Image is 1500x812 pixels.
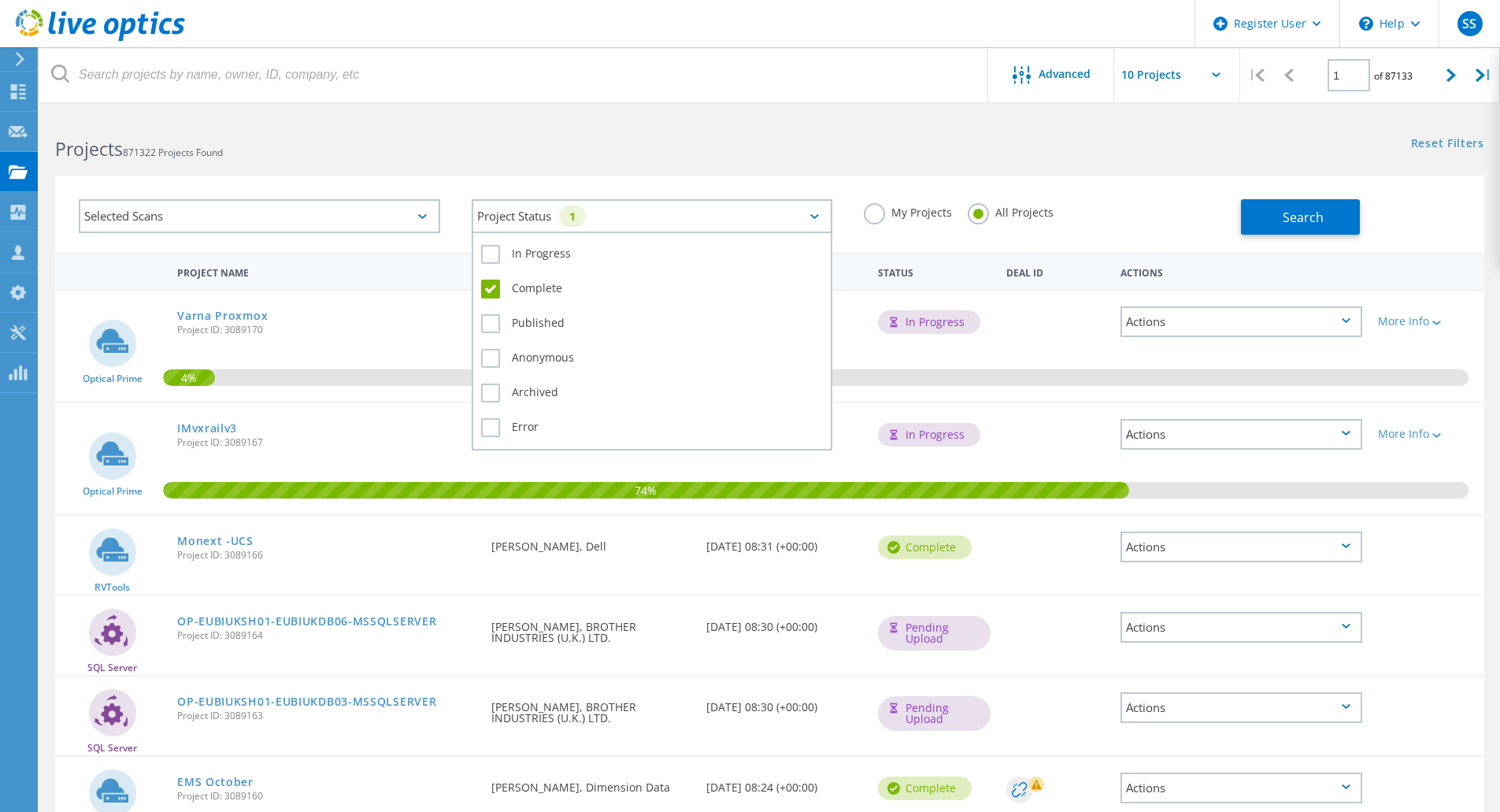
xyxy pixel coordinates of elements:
svg: \n [1359,17,1373,31]
a: OP-EUBIUKSH01-EUBIUKDB06-MSSQLSERVER [177,616,436,627]
a: OP-EUBIUKSH01-EUBIUKDB03-MSSQLSERVER [177,696,436,707]
span: Optical Prime [83,374,143,384]
span: SQL Server [87,663,137,673]
span: Project ID: 3089166 [177,551,476,560]
div: | [1468,47,1500,103]
input: Search projects by name, owner, ID, company, etc [39,47,989,102]
span: of 87133 [1374,69,1413,83]
span: Project ID: 3089170 [177,325,476,335]
span: Project ID: 3089167 [177,438,476,447]
div: Actions [1120,612,1362,643]
span: SQL Server [87,743,137,753]
span: Advanced [1039,69,1091,80]
span: 4% [163,369,215,384]
span: Project ID: 3089163 [177,711,476,721]
div: Actions [1120,692,1362,723]
div: Complete [878,777,972,800]
a: EMS October [177,777,254,788]
label: Published [481,314,824,333]
div: [PERSON_NAME], Dell [483,516,698,568]
label: In Progress [481,245,824,264]
div: Actions [1120,773,1362,803]
div: In Progress [878,310,980,334]
div: [DATE] 08:31 (+00:00) [698,516,870,568]
div: Actions [1120,532,1362,562]
a: Reset Filters [1411,138,1484,151]
div: Deal Id [998,257,1113,286]
div: Selected Scans [79,199,440,233]
b: Projects [55,136,123,161]
div: Status [870,257,998,286]
label: Error [481,418,824,437]
span: 74% [163,482,1129,496]
label: My Projects [864,203,952,218]
div: Pending Upload [878,616,991,651]
div: [PERSON_NAME], BROTHER INDUSTRIES (U.K.) LTD. [483,677,698,740]
div: [PERSON_NAME], BROTHER INDUSTRIES (U.K.) LTD. [483,596,698,659]
div: Project Status [472,199,833,233]
div: In Progress [878,423,980,447]
div: Actions [1120,419,1362,450]
span: RVTools [94,583,130,592]
div: [DATE] 08:30 (+00:00) [698,596,870,648]
span: SS [1462,17,1476,30]
span: Search [1283,209,1324,226]
span: Project ID: 3089164 [177,631,476,640]
button: Search [1241,199,1360,235]
div: [PERSON_NAME], Dimension Data [483,757,698,809]
span: Optical Prime [83,487,143,496]
div: | [1240,47,1272,103]
span: Project ID: 3089160 [177,792,476,801]
div: 1 [559,206,586,227]
label: Anonymous [481,349,824,368]
div: [DATE] 08:24 (+00:00) [698,757,870,809]
div: Actions [1120,306,1362,337]
div: [DATE] 08:30 (+00:00) [698,677,870,729]
a: Live Optics Dashboard [16,33,185,44]
label: Complete [481,280,824,298]
div: Actions [1113,257,1370,286]
a: Monext -UCS [177,536,254,547]
div: More Info [1378,316,1476,327]
div: Complete [878,536,972,559]
div: Pending Upload [878,696,991,731]
label: Archived [481,384,824,402]
a: IMvxrailv3 [177,423,237,434]
div: More Info [1378,428,1476,439]
a: Varna Proxmox [177,310,268,321]
div: Project Name [169,257,483,286]
label: All Projects [968,203,1054,218]
span: 871322 Projects Found [123,146,223,159]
